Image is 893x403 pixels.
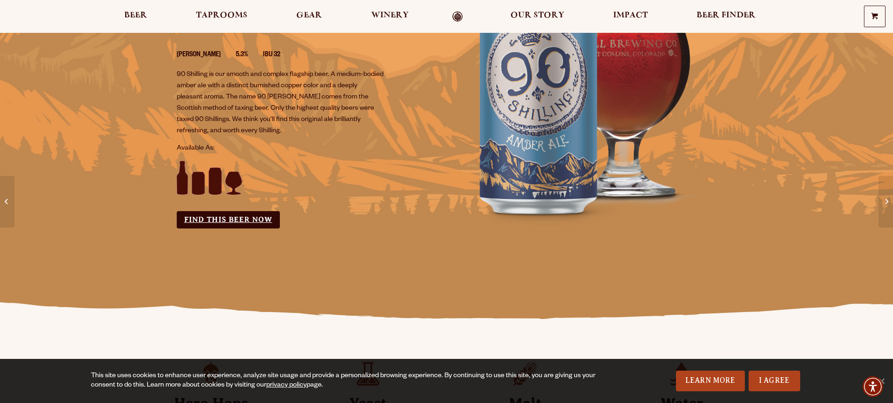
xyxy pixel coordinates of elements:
a: Beer [118,11,153,22]
p: Available As: [177,143,435,154]
span: Gear [296,12,322,19]
div: This site uses cookies to enhance user experience, analyze site usage and provide a personalized ... [91,372,599,390]
a: Odell Home [440,11,475,22]
a: privacy policy [266,382,307,389]
span: Beer Finder [697,12,756,19]
span: Beer [124,12,147,19]
a: Gear [290,11,328,22]
a: I Agree [749,371,800,391]
span: Impact [613,12,648,19]
div: Accessibility Menu [863,376,883,397]
li: 5.3% [236,49,263,61]
span: Winery [371,12,409,19]
li: IBU 32 [263,49,295,61]
p: 90 Shilling is our smooth and complex flagship beer. A medium-bodied amber ale with a distinct bu... [177,69,384,137]
a: Find this Beer Now [177,211,280,228]
span: Our Story [510,12,564,19]
li: [PERSON_NAME] [177,49,236,61]
a: Our Story [504,11,570,22]
a: Impact [607,11,654,22]
a: Taprooms [190,11,254,22]
a: Beer Finder [690,11,762,22]
a: Winery [365,11,415,22]
span: Taprooms [196,12,248,19]
a: Learn More [676,371,745,391]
